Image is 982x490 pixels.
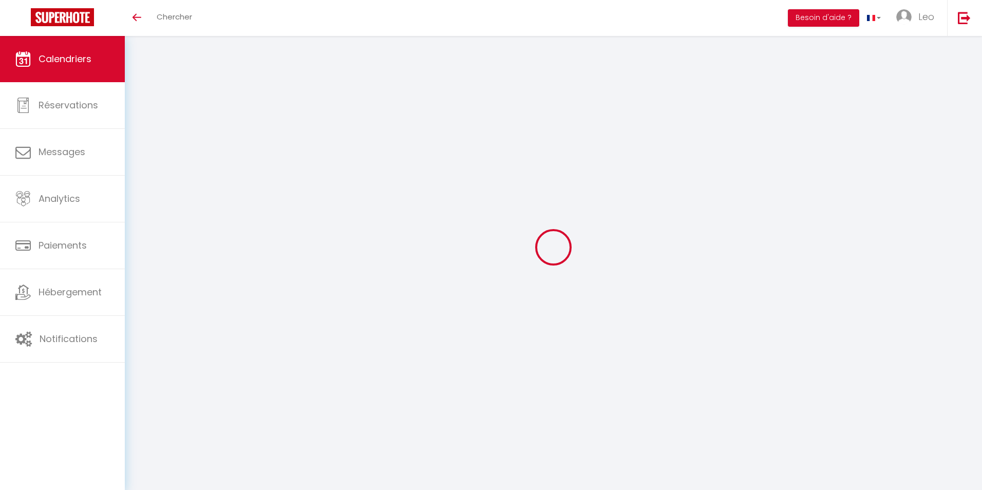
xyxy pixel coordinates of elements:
[39,145,85,158] span: Messages
[788,9,859,27] button: Besoin d'aide ?
[39,239,87,252] span: Paiements
[958,11,971,24] img: logout
[39,52,91,65] span: Calendriers
[918,10,934,23] span: Leo
[39,192,80,205] span: Analytics
[40,332,98,345] span: Notifications
[39,286,102,298] span: Hébergement
[39,99,98,111] span: Réservations
[157,11,192,22] span: Chercher
[896,9,912,25] img: ...
[31,8,94,26] img: Super Booking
